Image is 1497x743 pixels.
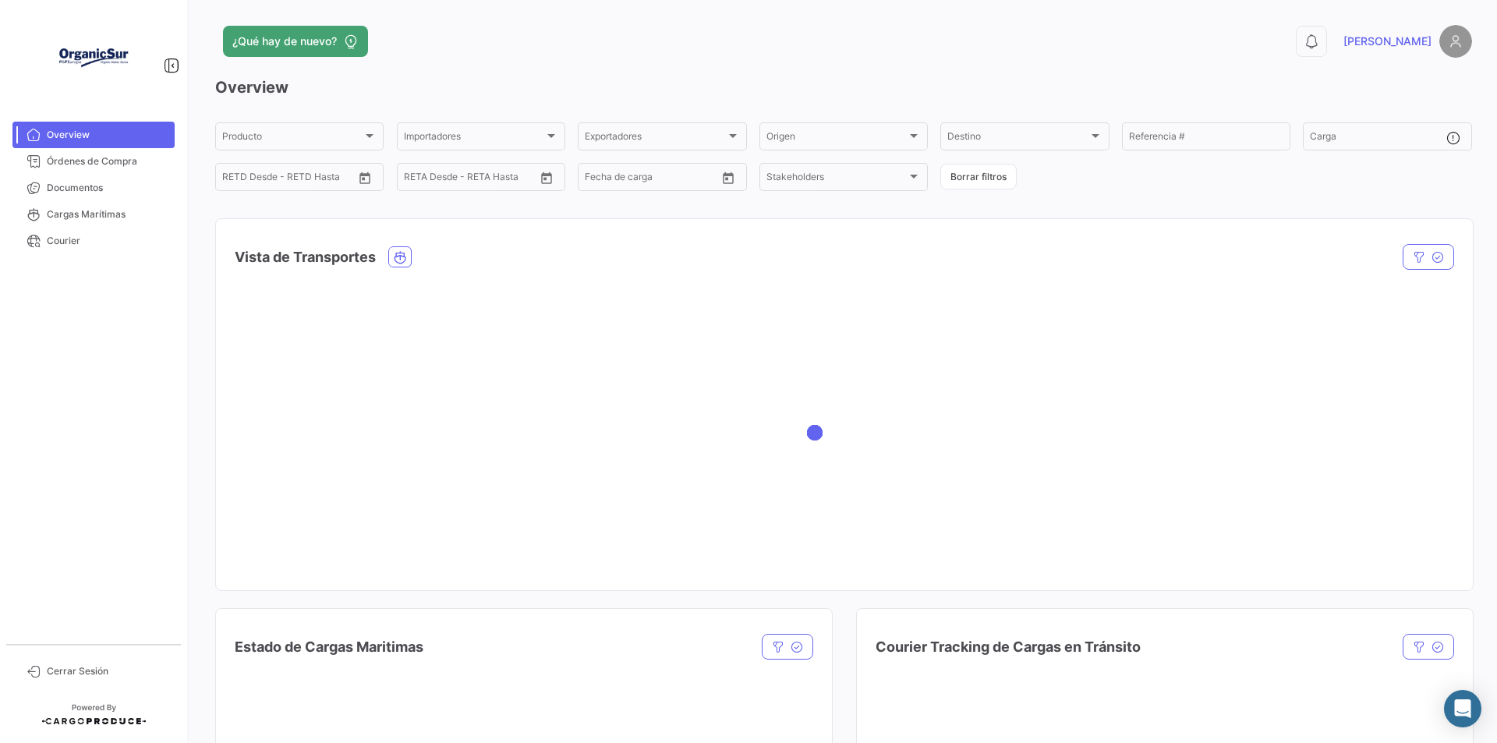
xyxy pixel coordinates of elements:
[222,174,250,185] input: Desde
[1444,690,1481,727] div: Abrir Intercom Messenger
[766,174,907,185] span: Stakeholders
[766,133,907,144] span: Origen
[12,228,175,254] a: Courier
[222,133,363,144] span: Producto
[47,128,168,142] span: Overview
[12,122,175,148] a: Overview
[55,19,133,97] img: Logo+OrganicSur.png
[585,174,613,185] input: Desde
[876,636,1141,658] h4: Courier Tracking de Cargas en Tránsito
[1343,34,1432,49] span: [PERSON_NAME]
[232,34,337,49] span: ¿Qué hay de nuevo?
[404,133,544,144] span: Importadores
[389,247,411,267] button: Ocean
[47,207,168,221] span: Cargas Marítimas
[624,174,686,185] input: Hasta
[947,133,1088,144] span: Destino
[47,154,168,168] span: Órdenes de Compra
[404,174,432,185] input: Desde
[940,164,1017,189] button: Borrar filtros
[215,76,1472,98] h3: Overview
[261,174,324,185] input: Hasta
[235,636,423,658] h4: Estado de Cargas Maritimas
[717,166,740,189] button: Open calendar
[47,664,168,678] span: Cerrar Sesión
[223,26,368,57] button: ¿Qué hay de nuevo?
[12,175,175,201] a: Documentos
[443,174,505,185] input: Hasta
[235,246,376,268] h4: Vista de Transportes
[585,133,725,144] span: Exportadores
[47,234,168,248] span: Courier
[12,201,175,228] a: Cargas Marítimas
[1439,25,1472,58] img: placeholder-user.png
[12,148,175,175] a: Órdenes de Compra
[535,166,558,189] button: Open calendar
[353,166,377,189] button: Open calendar
[47,181,168,195] span: Documentos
